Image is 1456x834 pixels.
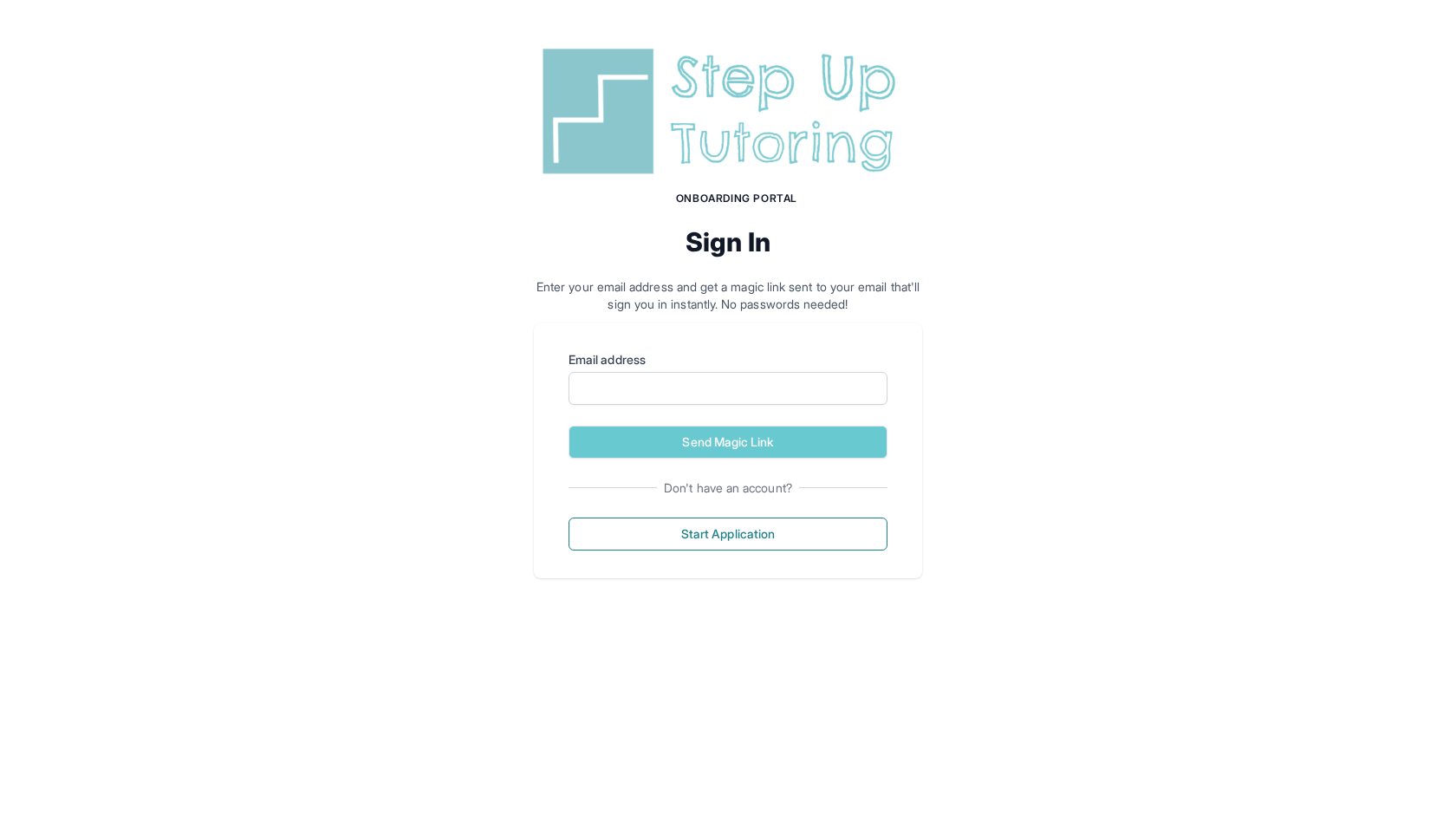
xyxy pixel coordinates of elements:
img: Step Up Tutoring horizontal logo [534,42,922,181]
p: Enter your email address and get a magic link sent to your email that'll sign you in instantly. N... [534,278,922,313]
button: Start Application [569,518,887,551]
span: Don't have an account? [657,479,799,497]
button: Send Magic Link [569,426,887,459]
h1: Onboarding Portal [551,192,922,205]
label: Email address [569,351,887,368]
h2: Sign In [534,226,922,257]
